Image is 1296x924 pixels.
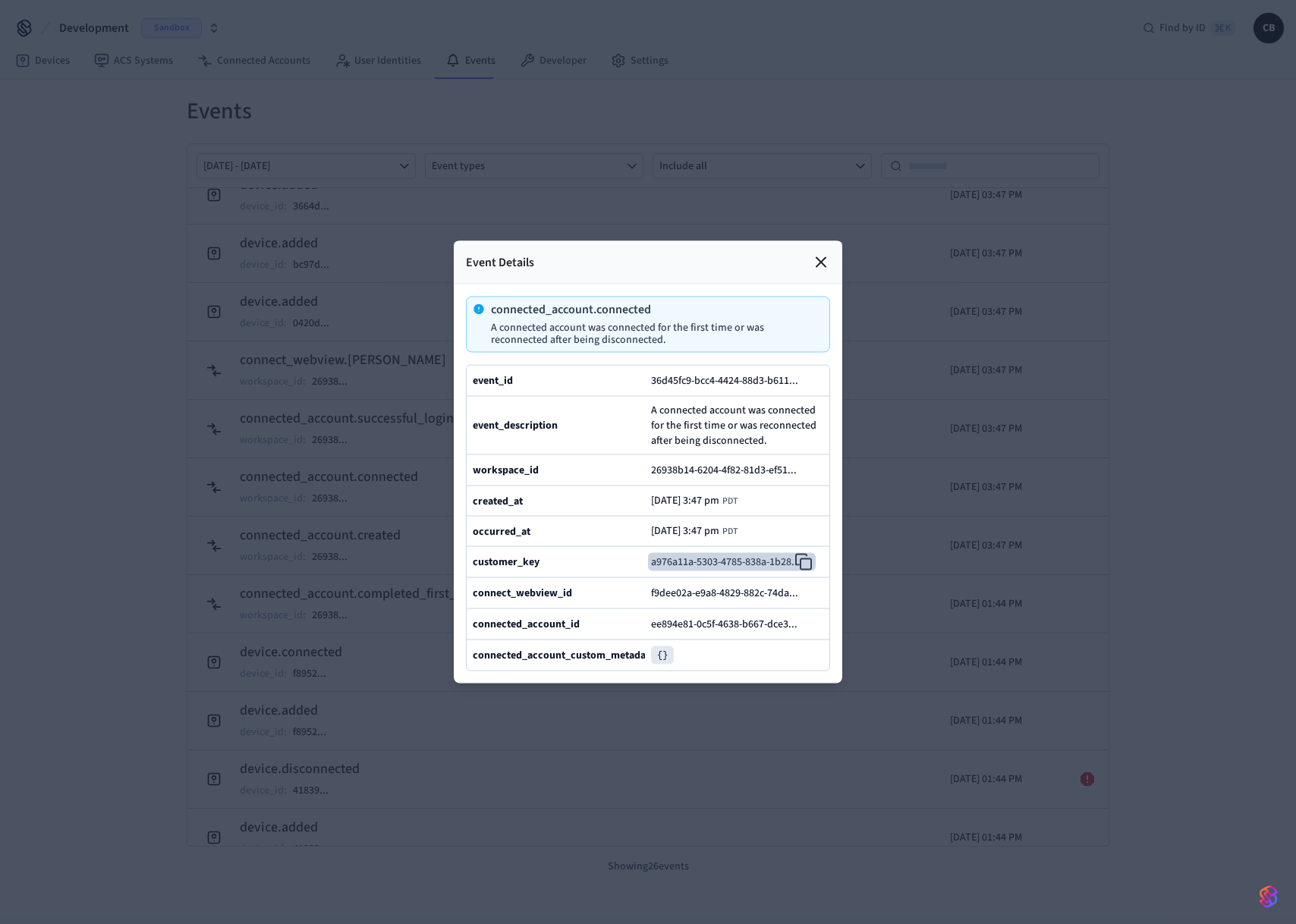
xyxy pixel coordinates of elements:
[651,495,719,507] span: [DATE] 3:47 pm
[651,495,738,508] div: America/Los_Angeles
[473,555,539,570] b: customer_key
[473,463,539,478] b: workspace_id
[473,418,558,433] b: event_description
[473,523,530,539] b: occurred_at
[466,253,534,272] p: Event Details
[648,615,813,633] button: ee894e81-0c5f-4638-b667-dce3...
[722,495,738,508] span: PDT
[651,525,738,538] div: America/Los_Angeles
[648,553,816,571] button: a976a11a-5303-4785-838a-1b28...
[473,373,513,388] b: event_id
[651,646,674,665] pre: {}
[648,461,812,479] button: 26938b14-6204-4f82-81d3-ef51...
[651,525,719,537] span: [DATE] 3:47 pm
[722,526,738,538] span: PDT
[648,584,813,602] button: f9dee02a-e9a8-4829-882c-74da...
[491,322,817,346] p: A connected account was connected for the first time or was reconnected after being disconnected.
[648,372,813,390] button: 36d45fc9-bcc4-4424-88d3-b611...
[491,303,817,316] p: connected_account.connected
[651,403,823,448] span: A connected account was connected for the first time or was reconnected after being disconnected.
[473,617,580,632] b: connected_account_id
[473,586,572,601] b: connect_webview_id
[473,493,523,508] b: created_at
[1260,885,1278,909] img: SeamLogoGradient.69752ec5.svg
[473,648,655,663] b: connected_account_custom_metadata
